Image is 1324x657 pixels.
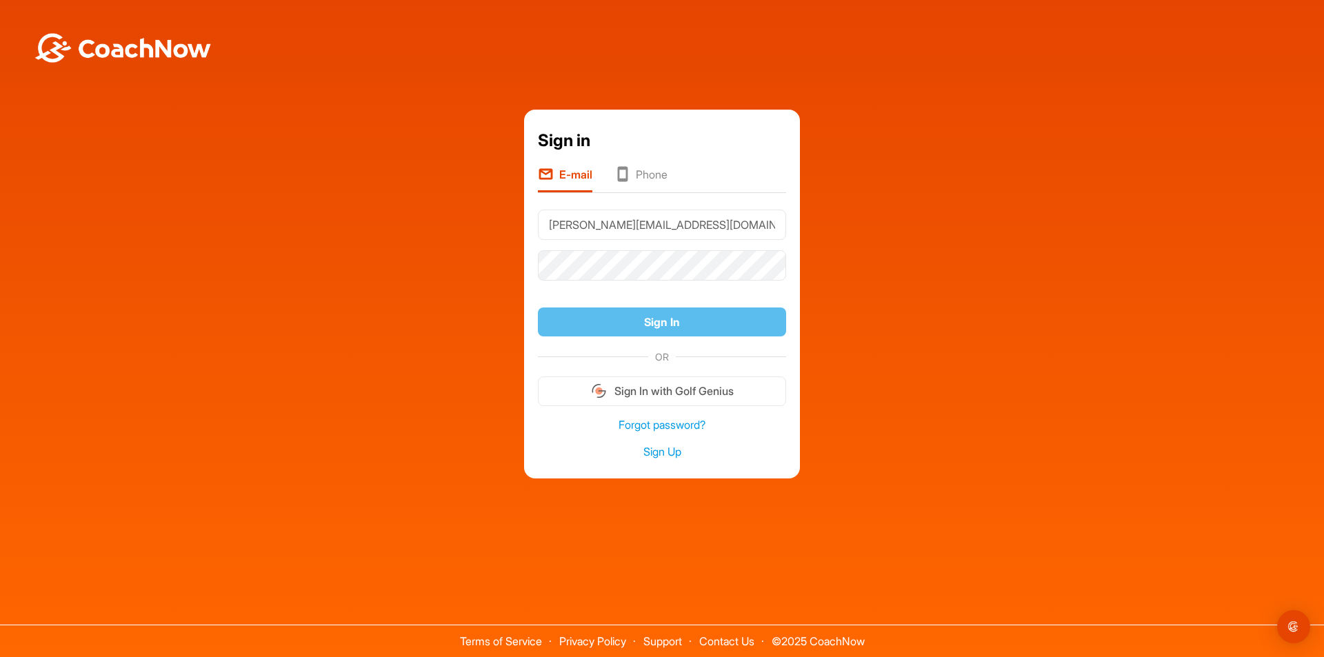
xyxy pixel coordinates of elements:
a: Support [643,634,682,648]
a: Sign Up [538,444,786,460]
span: OR [648,350,676,364]
button: Sign In [538,307,786,337]
li: E-mail [538,166,592,192]
a: Terms of Service [460,634,542,648]
a: Privacy Policy [559,634,626,648]
a: Forgot password? [538,417,786,433]
button: Sign In with Golf Genius [538,376,786,406]
li: Phone [614,166,668,192]
div: Sign in [538,128,786,153]
img: gg_logo [590,383,608,399]
div: Open Intercom Messenger [1277,610,1310,643]
input: E-mail [538,210,786,240]
img: BwLJSsUCoWCh5upNqxVrqldRgqLPVwmV24tXu5FoVAoFEpwwqQ3VIfuoInZCoVCoTD4vwADAC3ZFMkVEQFDAAAAAElFTkSuQmCC [33,33,212,63]
span: © 2025 CoachNow [765,625,872,647]
a: Contact Us [699,634,754,648]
